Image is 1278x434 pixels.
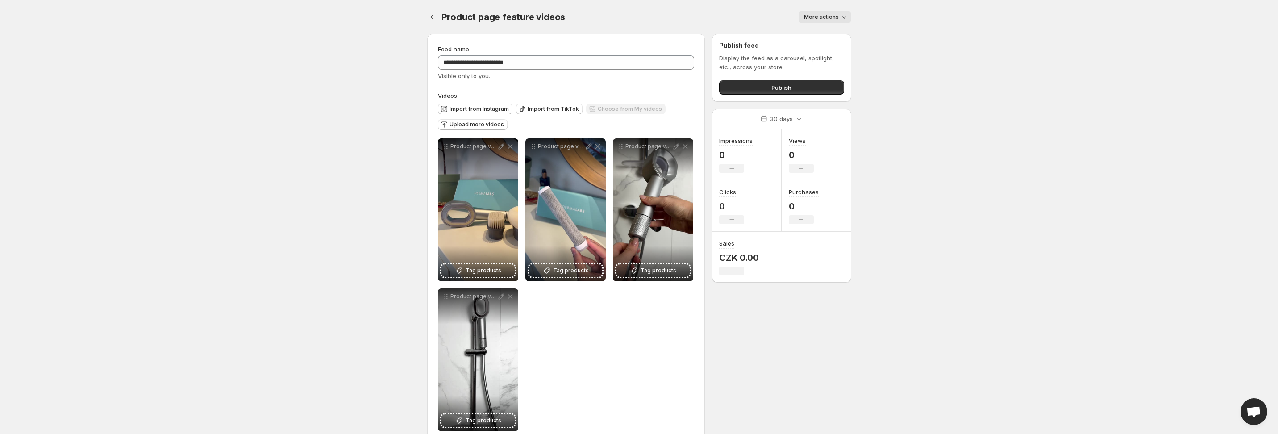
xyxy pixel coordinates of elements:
div: Product page videos 2Tag products [525,138,606,281]
span: More actions [804,13,839,21]
span: Tag products [466,416,501,425]
span: Visible only to you. [438,72,490,79]
p: Display the feed as a carousel, spotlight, etc., across your store. [719,54,844,71]
span: Import from TikTok [528,105,579,113]
p: Product page videos 4 [450,293,497,300]
div: Product page videos 3Tag products [613,138,693,281]
span: Publish [771,83,791,92]
button: Tag products [441,414,515,427]
div: Product page videos 4Tag products [438,288,518,431]
button: Tag products [529,264,602,277]
span: Tag products [553,266,589,275]
p: 0 [719,150,753,160]
button: Tag products [616,264,690,277]
button: Tag products [441,264,515,277]
span: Tag products [641,266,676,275]
button: More actions [799,11,851,23]
button: Upload more videos [438,119,508,130]
button: Import from TikTok [516,104,583,114]
p: 0 [719,201,744,212]
button: Settings [427,11,440,23]
span: Product page feature videos [441,12,566,22]
p: 30 days [770,114,793,123]
h2: Publish feed [719,41,844,50]
p: Product page videos 3 [625,143,672,150]
h3: Views [789,136,806,145]
button: Import from Instagram [438,104,512,114]
p: Product page videos 1 [450,143,497,150]
h3: Clicks [719,188,736,196]
h3: Impressions [719,136,753,145]
p: CZK 0.00 [719,252,758,263]
h3: Sales [719,239,734,248]
p: 0 [789,201,819,212]
span: Upload more videos [450,121,504,128]
div: Product page videos 1Tag products [438,138,518,281]
div: Open chat [1241,398,1267,425]
span: Videos [438,92,457,99]
span: Tag products [466,266,501,275]
button: Publish [719,80,844,95]
span: Feed name [438,46,469,53]
h3: Purchases [789,188,819,196]
p: 0 [789,150,814,160]
p: Product page videos 2 [538,143,584,150]
span: Import from Instagram [450,105,509,113]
